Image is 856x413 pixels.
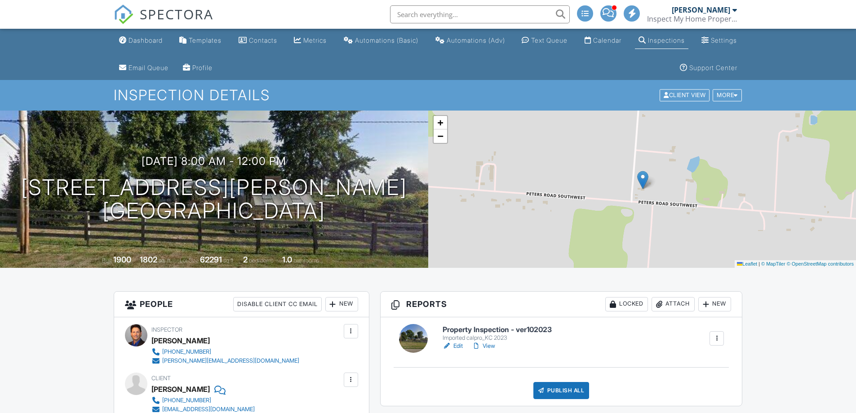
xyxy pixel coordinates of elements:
span: + [437,117,443,128]
div: [PHONE_NUMBER] [162,348,211,355]
img: Marker [637,171,648,189]
div: Contacts [249,36,277,44]
div: [PERSON_NAME] [672,5,730,14]
div: New [698,297,731,311]
div: New [325,297,358,311]
a: Zoom in [434,116,447,129]
div: Disable Client CC Email [233,297,322,311]
div: 62291 [200,255,222,264]
div: 1802 [140,255,157,264]
div: Imported calpro_KC 2023 [443,334,552,342]
input: Search everything... [390,5,570,23]
a: Edit [443,342,463,351]
h6: Property Inspection - ver102023 [443,326,552,334]
span: | [758,261,760,266]
a: Metrics [290,32,330,49]
a: Dashboard [115,32,166,49]
div: [EMAIL_ADDRESS][DOMAIN_NAME] [162,406,255,413]
a: [PHONE_NUMBER] [151,347,299,356]
a: Templates [176,32,225,49]
a: Company Profile [179,60,216,76]
span: − [437,130,443,142]
div: 1900 [113,255,131,264]
div: 2 [243,255,248,264]
a: Settings [698,32,741,49]
a: Automations (Basic) [340,32,422,49]
img: The Best Home Inspection Software - Spectora [114,4,133,24]
a: © OpenStreetMap contributors [787,261,854,266]
div: [PERSON_NAME] [151,382,210,396]
h3: People [114,292,369,317]
a: Inspections [635,32,688,49]
a: Client View [659,91,712,98]
a: © MapTiler [761,261,785,266]
a: Support Center [676,60,741,76]
a: Automations (Advanced) [432,32,509,49]
span: SPECTORA [140,4,213,23]
a: Zoom out [434,129,447,143]
h1: Inspection Details [114,87,743,103]
div: Locked [605,297,648,311]
span: bedrooms [249,257,274,264]
span: sq.ft. [223,257,235,264]
div: More [713,89,742,102]
a: Calendar [581,32,625,49]
div: Text Queue [531,36,568,44]
a: Email Queue [115,60,172,76]
div: [PERSON_NAME] [151,334,210,347]
a: Contacts [235,32,281,49]
div: Publish All [533,382,590,399]
div: Inspections [648,36,685,44]
div: Calendar [593,36,621,44]
div: Client View [660,89,710,102]
div: Dashboard [129,36,163,44]
div: Support Center [689,64,737,71]
a: [PHONE_NUMBER] [151,396,255,405]
div: Settings [711,36,737,44]
h3: Reports [381,292,742,317]
div: Metrics [303,36,327,44]
div: Profile [192,64,213,71]
a: Text Queue [518,32,571,49]
a: View [472,342,495,351]
span: Built [102,257,112,264]
div: Automations (Basic) [355,36,418,44]
div: Templates [189,36,222,44]
div: Automations (Adv) [447,36,505,44]
a: Property Inspection - ver102023 Imported calpro_KC 2023 [443,326,552,342]
div: [PERSON_NAME][EMAIL_ADDRESS][DOMAIN_NAME] [162,357,299,364]
a: Leaflet [737,261,757,266]
span: Lot Size [180,257,199,264]
div: 1.0 [282,255,292,264]
span: sq. ft. [159,257,171,264]
div: [PHONE_NUMBER] [162,397,211,404]
h3: [DATE] 8:00 am - 12:00 pm [142,155,286,167]
a: SPECTORA [114,12,213,31]
div: Attach [652,297,695,311]
div: Inspect My Home Property Inspections [647,14,737,23]
h1: [STREET_ADDRESS][PERSON_NAME] [GEOGRAPHIC_DATA] [21,176,407,223]
a: [PERSON_NAME][EMAIL_ADDRESS][DOMAIN_NAME] [151,356,299,365]
span: Client [151,375,171,382]
span: Inspector [151,326,182,333]
div: Email Queue [129,64,169,71]
span: bathrooms [293,257,319,264]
